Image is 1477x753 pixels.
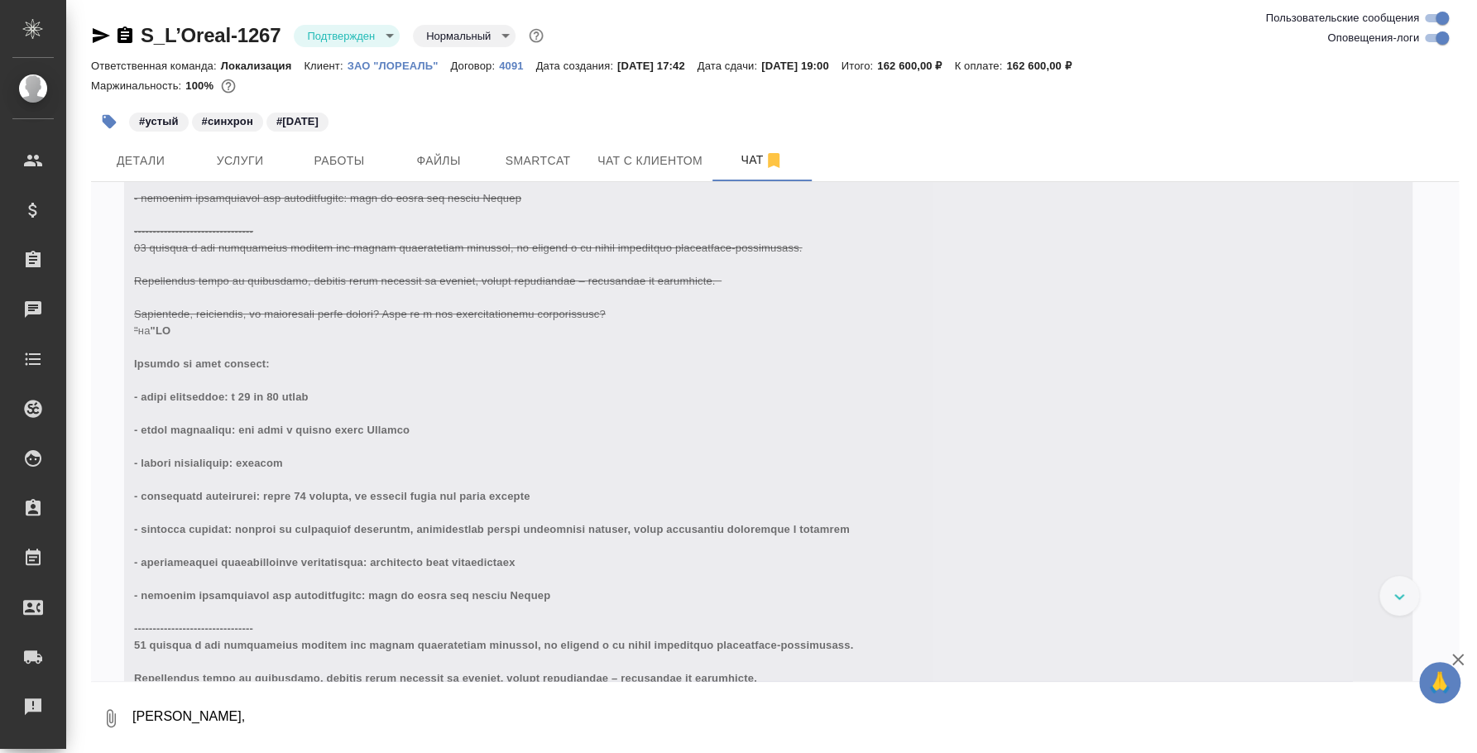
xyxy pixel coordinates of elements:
[348,58,451,72] a: ЗАО "ЛОРЕАЛЬ"
[202,113,253,130] p: #синхрон
[91,79,185,92] p: Маржинальность:
[698,60,761,72] p: Дата сдачи:
[1419,662,1460,703] button: 🙏
[450,60,499,72] p: Договор:
[348,60,451,72] p: ЗАО "ЛОРЕАЛЬ"
[954,60,1006,72] p: К оплате:
[139,113,179,130] p: #устый
[91,26,111,46] button: Скопировать ссылку для ЯМессенджера
[294,25,400,47] div: Подтвержден
[499,60,535,72] p: 4091
[300,151,379,171] span: Работы
[421,29,496,43] button: Нормальный
[597,151,703,171] span: Чат с клиентом
[304,60,347,72] p: Клиент:
[302,29,380,43] button: Подтвержден
[1327,30,1419,46] span: Оповещения-логи
[1006,60,1083,72] p: 162 600,00 ₽
[413,25,516,47] div: Подтвержден
[115,26,135,46] button: Скопировать ссылку
[1265,10,1419,26] span: Пользовательские сообщения
[91,60,221,72] p: Ответственная команда:
[221,60,305,72] p: Локализация
[842,60,877,72] p: Итого:
[91,103,127,140] button: Добавить тэг
[1426,665,1454,700] span: 🙏
[399,151,478,171] span: Файлы
[617,60,698,72] p: [DATE] 17:42
[498,151,578,171] span: Smartcat
[536,60,617,72] p: Дата создания:
[761,60,842,72] p: [DATE] 19:00
[265,113,330,127] span: 21.10.25
[877,60,954,72] p: 162 600,00 ₽
[276,113,319,130] p: #[DATE]
[722,150,802,170] span: Чат
[101,151,180,171] span: Детали
[200,151,280,171] span: Услуги
[190,113,265,127] span: синхрон
[525,25,547,46] button: Доп статусы указывают на важность/срочность заказа
[127,113,190,127] span: устый
[185,79,218,92] p: 100%
[141,24,281,46] a: S_L’Oreal-1267
[218,75,239,97] button: 0.00 RUB;
[499,58,535,72] a: 4091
